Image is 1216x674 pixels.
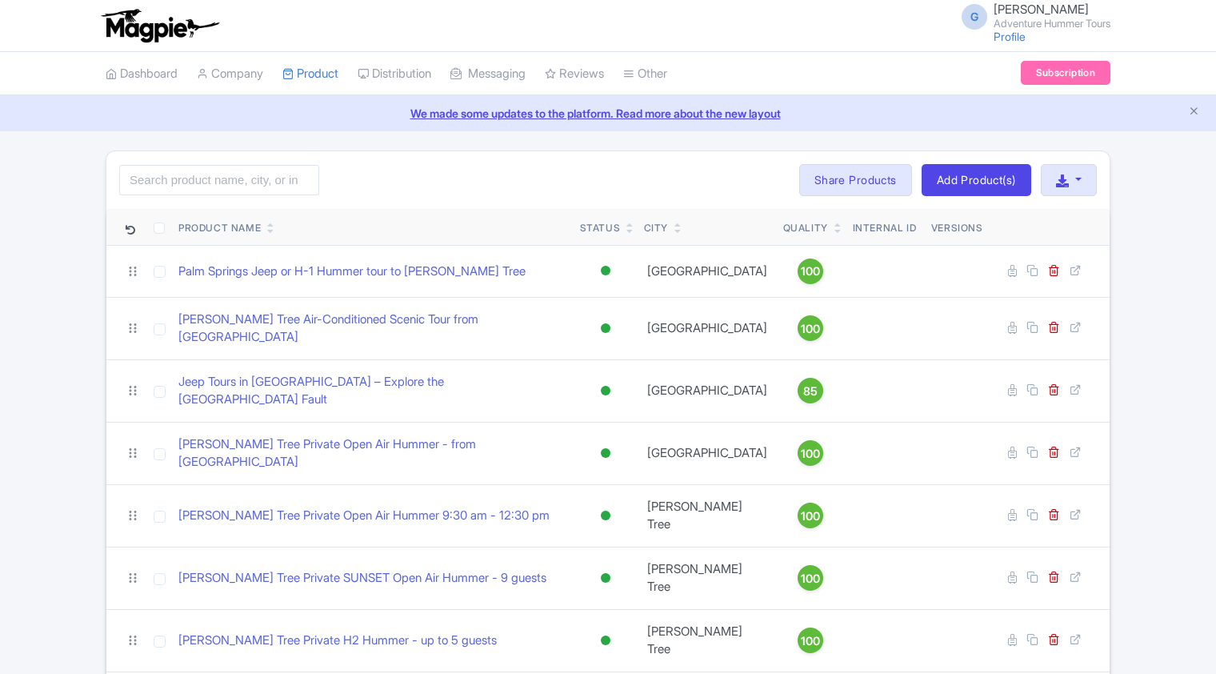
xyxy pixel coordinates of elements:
a: Messaging [450,52,526,96]
span: [PERSON_NAME] [994,2,1089,17]
td: [GEOGRAPHIC_DATA] [638,245,777,297]
a: Jeep Tours in [GEOGRAPHIC_DATA] – Explore the [GEOGRAPHIC_DATA] Fault [178,373,567,409]
a: Subscription [1021,61,1110,85]
td: [GEOGRAPHIC_DATA] [638,297,777,359]
a: 100 [783,315,838,341]
a: We made some updates to the platform. Read more about the new layout [10,105,1206,122]
small: Adventure Hummer Tours [994,18,1110,29]
div: Active [598,567,614,590]
a: 100 [783,628,838,653]
span: 100 [801,508,820,525]
a: Palm Springs Jeep or H-1 Hummer tour to [PERSON_NAME] Tree [178,263,526,281]
a: [PERSON_NAME] Tree Private Open Air Hummer 9:30 am - 12:30 pm [178,507,550,525]
div: Active [598,317,614,340]
span: 85 [803,383,818,400]
a: G [PERSON_NAME] Adventure Hummer Tours [952,3,1110,29]
span: 100 [801,570,820,588]
a: Reviews [545,52,604,96]
a: [PERSON_NAME] Tree Private H2 Hummer - up to 5 guests [178,632,497,650]
span: 100 [801,632,820,650]
td: [PERSON_NAME] Tree [638,547,777,609]
div: City [644,221,668,235]
a: Add Product(s) [922,164,1031,196]
a: 100 [783,259,838,284]
a: 85 [783,378,838,403]
img: logo-ab69f6fb50320c5b225c76a69d11143b.png [98,8,222,43]
a: [PERSON_NAME] Tree Private SUNSET Open Air Hummer - 9 guests [178,569,546,588]
a: Dashboard [106,52,178,96]
a: Company [197,52,263,96]
a: 100 [783,503,838,528]
input: Search product name, city, or interal id [119,165,319,195]
a: Share Products [799,164,912,196]
a: Distribution [358,52,431,96]
div: Product Name [178,221,261,235]
th: Versions [925,209,990,246]
span: 100 [801,445,820,463]
td: [PERSON_NAME] Tree [638,484,777,547]
a: Profile [994,30,1026,43]
span: G [962,4,987,30]
div: Active [598,442,614,465]
div: Active [598,629,614,652]
div: Active [598,379,614,403]
div: Active [598,259,614,283]
a: 100 [783,565,838,591]
span: 100 [801,263,820,280]
a: Product [282,52,338,96]
td: [PERSON_NAME] Tree [638,609,777,672]
td: [GEOGRAPHIC_DATA] [638,422,777,484]
div: Status [580,221,621,235]
a: [PERSON_NAME] Tree Private Open Air Hummer - from [GEOGRAPHIC_DATA] [178,435,567,471]
button: Close announcement [1188,103,1200,122]
span: 100 [801,320,820,338]
td: [GEOGRAPHIC_DATA] [638,359,777,422]
a: Other [623,52,667,96]
div: Active [598,504,614,528]
th: Internal ID [844,209,925,246]
a: [PERSON_NAME] Tree Air-Conditioned Scenic Tour from [GEOGRAPHIC_DATA] [178,311,567,347]
div: Quality [783,221,828,235]
a: 100 [783,440,838,466]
